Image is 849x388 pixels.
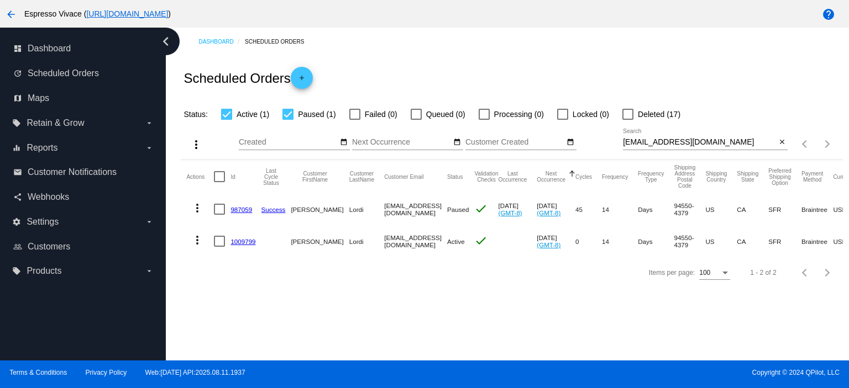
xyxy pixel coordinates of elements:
i: chevron_left [157,33,175,50]
mat-cell: [PERSON_NAME] [291,193,349,225]
i: settings [12,217,21,226]
mat-cell: Braintree [801,225,833,257]
mat-cell: [EMAIL_ADDRESS][DOMAIN_NAME] [384,225,447,257]
input: Created [239,138,338,147]
mat-cell: CA [737,225,768,257]
mat-header-cell: Actions [186,160,214,193]
mat-cell: Days [638,225,674,257]
span: Dashboard [28,44,71,54]
button: Change sorting for Frequency [602,173,628,180]
mat-icon: arrow_back [4,8,18,21]
h2: Scheduled Orders [184,67,312,89]
mat-cell: 45 [575,193,602,225]
i: arrow_drop_down [145,119,154,127]
button: Change sorting for NextOccurrenceUtc [537,171,565,183]
mat-cell: Lordi [349,193,385,225]
mat-icon: close [778,138,786,147]
button: Change sorting for ShippingState [737,171,758,183]
span: Settings [27,217,59,227]
span: Queued (0) [426,108,465,121]
mat-cell: US [705,225,737,257]
span: Active [447,238,465,245]
button: Change sorting for PreferredShippingOption [768,168,792,186]
i: local_offer [12,119,21,127]
span: Webhooks [28,192,69,202]
mat-cell: SFR [768,193,801,225]
button: Previous page [794,133,816,155]
i: local_offer [12,267,21,275]
button: Change sorting for ShippingPostcode [674,164,695,189]
span: Customer Notifications [28,167,117,177]
mat-cell: 14 [602,225,638,257]
input: Next Occurrence [352,138,452,147]
input: Search [623,138,776,147]
mat-cell: [DATE] [537,225,575,257]
mat-cell: Lordi [349,225,385,257]
a: Privacy Policy [86,369,127,376]
button: Change sorting for ShippingCountry [705,171,727,183]
i: map [13,94,22,103]
mat-select: Items per page: [699,269,730,277]
a: share Webhooks [13,188,154,206]
mat-cell: US [705,193,737,225]
span: Customers [28,242,70,252]
input: Customer Created [465,138,565,147]
span: Failed (0) [365,108,397,121]
i: arrow_drop_down [145,217,154,226]
button: Change sorting for FrequencyType [638,171,664,183]
mat-icon: more_vert [190,138,203,151]
span: Copyright © 2024 QPilot, LLC [434,369,840,376]
span: Paused (1) [298,108,336,121]
a: 987059 [230,206,252,213]
span: Espresso Vivace ( ) [24,9,171,18]
mat-icon: more_vert [191,201,204,215]
span: Maps [28,93,49,103]
span: Paused [447,206,469,213]
i: update [13,69,22,78]
button: Change sorting for CustomerFirstName [291,171,339,183]
a: Scheduled Orders [245,33,314,50]
mat-cell: [PERSON_NAME] [291,225,349,257]
button: Change sorting for Status [447,173,463,180]
div: Items per page: [649,269,695,277]
span: 100 [699,269,710,277]
i: email [13,168,22,177]
button: Clear [776,137,788,148]
button: Change sorting for LastProcessingCycleId [261,168,281,186]
a: Success [261,206,286,213]
mat-icon: date_range [340,138,348,147]
mat-cell: 94550-4379 [674,225,705,257]
mat-cell: SFR [768,225,801,257]
i: arrow_drop_down [145,267,154,275]
mat-cell: Braintree [801,193,833,225]
a: (GMT-8) [499,209,522,216]
i: arrow_drop_down [145,143,154,152]
button: Change sorting for CustomerLastName [349,171,375,183]
i: people_outline [13,242,22,251]
mat-cell: 14 [602,193,638,225]
mat-cell: Days [638,193,674,225]
mat-cell: 0 [575,225,602,257]
span: Status: [184,110,208,119]
mat-cell: CA [737,193,768,225]
mat-cell: [EMAIL_ADDRESS][DOMAIN_NAME] [384,193,447,225]
span: Active (1) [237,108,269,121]
button: Change sorting for PaymentMethod.Type [801,171,823,183]
mat-icon: check [474,234,488,247]
span: Retain & Grow [27,118,84,128]
button: Previous page [794,262,816,284]
a: people_outline Customers [13,238,154,256]
a: Terms & Conditions [9,369,67,376]
a: 1009799 [230,238,255,245]
i: equalizer [12,143,21,152]
mat-icon: add [295,74,308,87]
button: Change sorting for LastOccurrenceUtc [499,171,527,183]
mat-icon: date_range [567,138,574,147]
a: [URL][DOMAIN_NAME] [86,9,168,18]
span: Locked (0) [573,108,609,121]
a: (GMT-8) [537,209,560,216]
span: Scheduled Orders [28,68,99,78]
i: dashboard [13,44,22,53]
a: Web:[DATE] API:2025.08.11.1937 [145,369,245,376]
mat-cell: [DATE] [537,193,575,225]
